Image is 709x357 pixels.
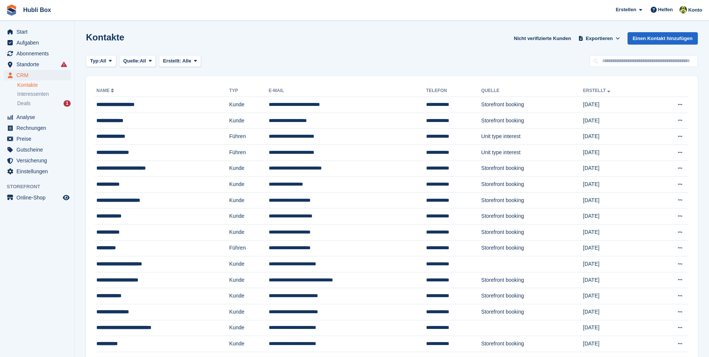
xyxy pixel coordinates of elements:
i: Es sind Fehler bei der Synchronisierung von Smart-Einträgen aufgetreten [61,61,67,67]
button: Typ: All [86,55,116,67]
td: Storefront booking [481,97,583,113]
th: E-Mail [269,85,426,97]
td: Storefront booking [481,240,583,256]
td: [DATE] [583,177,651,193]
a: menu [4,112,71,122]
a: menu [4,27,71,37]
td: Kunde [229,288,269,304]
td: Storefront booking [481,288,583,304]
span: Deals [17,100,31,107]
a: Erstellt [583,88,612,93]
th: Telefon [426,85,481,97]
a: Einen Kontakt hinzufügen [628,32,698,45]
td: [DATE] [583,144,651,161]
span: All [140,57,146,65]
td: [DATE] [583,256,651,272]
td: Unit type interest [481,144,583,161]
a: menu [4,155,71,166]
td: Kunde [229,113,269,129]
td: [DATE] [583,161,651,177]
td: Storefront booking [481,192,583,208]
td: [DATE] [583,240,651,256]
a: Vorschau-Shop [62,193,71,202]
span: Preise [16,134,61,144]
button: Exportieren [577,32,622,45]
span: All [100,57,106,65]
td: [DATE] [583,288,651,304]
span: Interessenten [17,91,49,98]
span: Abonnements [16,48,61,59]
td: [DATE] [583,129,651,145]
td: Kunde [229,224,269,240]
td: Kunde [229,161,269,177]
td: Unit type interest [481,129,583,145]
div: 1 [64,100,71,107]
span: Start [16,27,61,37]
img: stora-icon-8386f47178a22dfd0bd8f6a31ec36ba5ce8667c1dd55bd0f319d3a0aa187defe.svg [6,4,17,16]
a: menu [4,37,71,48]
a: menu [4,48,71,59]
a: menu [4,134,71,144]
th: Typ [229,85,269,97]
span: Alle [182,58,191,64]
span: Storefront [7,183,74,190]
td: Kunde [229,208,269,225]
span: Erstellen [616,6,636,13]
a: menu [4,59,71,70]
td: Storefront booking [481,272,583,288]
td: Kunde [229,304,269,320]
a: menu [4,144,71,155]
span: Versicherung [16,155,61,166]
td: [DATE] [583,113,651,129]
td: [DATE] [583,304,651,320]
span: Konto [688,6,702,14]
span: Exportieren [586,35,613,42]
td: Storefront booking [481,304,583,320]
span: Gutscheine [16,144,61,155]
button: Erstellt: Alle [159,55,201,67]
span: Standorte [16,59,61,70]
a: menu [4,123,71,133]
a: Interessenten [17,90,71,98]
a: Hubli Box [20,4,54,16]
td: [DATE] [583,320,651,336]
span: Erstellt: [163,58,181,64]
span: Aufgaben [16,37,61,48]
td: Kunde [229,320,269,336]
th: Quelle [481,85,583,97]
td: Kunde [229,177,269,193]
button: Quelle: All [119,55,156,67]
td: [DATE] [583,272,651,288]
td: Kunde [229,192,269,208]
td: Kunde [229,97,269,113]
span: Einstellungen [16,166,61,177]
td: [DATE] [583,224,651,240]
td: [DATE] [583,192,651,208]
span: Typ: [90,57,100,65]
span: Helfen [658,6,673,13]
a: Kontakte [17,82,71,89]
img: Luca Space4you [679,6,687,13]
a: Speisekarte [4,192,71,203]
td: Storefront booking [481,224,583,240]
td: Kunde [229,256,269,272]
td: Storefront booking [481,177,583,193]
td: Führen [229,144,269,161]
a: Nicht verifizierte Kunden [511,32,574,45]
td: [DATE] [583,208,651,225]
a: Name [96,88,115,93]
a: menu [4,166,71,177]
a: Deals 1 [17,100,71,107]
span: Online-Shop [16,192,61,203]
h1: Kontakte [86,32,124,42]
span: Quelle: [123,57,140,65]
span: Rechnungen [16,123,61,133]
td: Führen [229,240,269,256]
td: [DATE] [583,97,651,113]
a: menu [4,70,71,80]
span: CRM [16,70,61,80]
td: [DATE] [583,336,651,352]
td: Kunde [229,336,269,352]
span: Analyse [16,112,61,122]
td: Kunde [229,272,269,288]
